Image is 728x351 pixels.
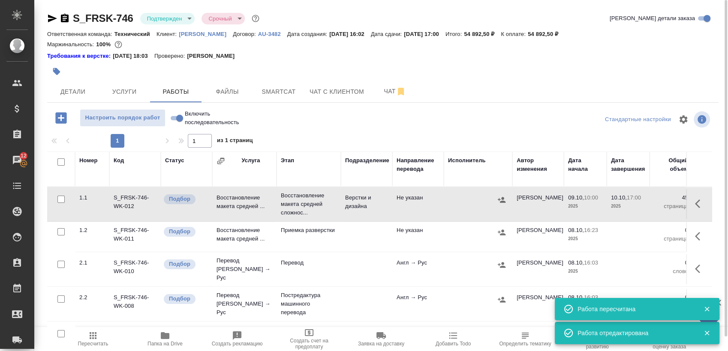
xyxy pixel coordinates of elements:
[52,86,93,97] span: Детали
[169,294,190,303] p: Подбор
[281,191,337,217] p: Восстановление макета средней сложнос...
[341,189,392,219] td: Верстки и дизайна
[673,109,694,130] span: Настроить таблицу
[568,194,584,201] p: 09.10,
[113,39,124,50] button: 0.00 RUB;
[584,227,598,233] p: 16:23
[578,329,691,337] div: Работа отредактирована
[169,260,190,268] p: Подбор
[212,222,277,252] td: Восстановление макета средней ...
[345,156,389,165] div: Подразделение
[258,86,299,97] span: Smartcat
[185,110,261,127] span: Включить последовательность
[155,86,196,97] span: Работы
[374,86,415,97] span: Чат
[698,305,716,313] button: Закрыть
[698,329,716,337] button: Закрыть
[212,287,277,321] td: Перевод [PERSON_NAME] → Рус
[250,13,261,24] button: Доп статусы указывают на важность/срочность заказа
[114,156,124,165] div: Код
[568,267,602,276] p: 2025
[396,86,406,97] svg: Отписаться
[445,31,464,37] p: Итого:
[627,194,641,201] p: 17:00
[690,293,710,314] button: Здесь прячутся важные кнопки
[610,14,695,23] span: [PERSON_NAME] детали заказа
[104,86,145,97] span: Услуги
[217,157,225,165] button: Сгруппировать
[207,86,248,97] span: Файлы
[654,156,688,173] div: Общий объем
[512,189,564,219] td: [PERSON_NAME]
[603,113,673,126] div: split button
[47,13,57,24] button: Скопировать ссылку для ЯМессенджера
[109,289,161,319] td: S_FRSK-746-WK-008
[140,13,195,24] div: Подтвержден
[528,31,565,37] p: 54 892,50 ₽
[690,259,710,279] button: Здесь прячутся важные кнопки
[512,289,564,319] td: [PERSON_NAME]
[109,189,161,219] td: S_FRSK-746-WK-012
[611,194,627,201] p: 10.10,
[489,327,561,351] button: Определить тематику
[654,235,688,243] p: страница
[436,341,471,347] span: Добавить Todo
[371,31,404,37] p: Дата сдачи:
[156,31,179,37] p: Клиент:
[495,226,508,239] button: Назначить
[47,62,66,81] button: Добавить тэг
[512,222,564,252] td: [PERSON_NAME]
[79,259,105,267] div: 2.1
[281,291,337,317] p: Постредактура машинного перевода
[206,15,234,22] button: Срочный
[568,235,602,243] p: 2025
[694,111,712,128] span: Посмотреть информацию
[568,156,602,173] div: Дата начала
[273,327,345,351] button: Создать счет на предоплату
[495,293,508,306] button: Назначить
[358,341,404,347] span: Заявка на доставку
[165,156,184,165] div: Статус
[512,254,564,284] td: [PERSON_NAME]
[392,189,444,219] td: Не указан
[310,86,364,97] span: Чат с клиентом
[201,327,273,351] button: Создать рекламацию
[499,341,551,347] span: Определить тематику
[47,31,114,37] p: Ответственная команда:
[568,227,584,233] p: 08.10,
[258,31,287,37] p: AU-3482
[60,13,70,24] button: Скопировать ссылку
[79,156,98,165] div: Номер
[80,109,165,127] button: Настроить порядок работ
[187,52,241,60] p: [PERSON_NAME]
[217,135,253,148] span: из 1 страниц
[258,30,287,37] a: AU-3482
[84,113,161,123] span: Настроить порядок работ
[179,31,233,37] p: [PERSON_NAME]
[2,149,32,171] a: 12
[147,341,183,347] span: Папка на Drive
[654,267,688,276] p: слово
[169,227,190,236] p: Подбор
[404,31,445,37] p: [DATE] 17:00
[78,341,108,347] span: Пересчитать
[417,327,489,351] button: Добавить Todo
[568,259,584,266] p: 08.10,
[345,327,417,351] button: Заявка на доставку
[47,52,113,60] div: Нажми, чтобы открыть папку с инструкцией
[154,52,187,60] p: Проверено:
[169,195,190,203] p: Подбор
[448,156,486,165] div: Исполнитель
[584,294,598,300] p: 16:03
[281,259,337,267] p: Перевод
[654,259,688,267] p: 0
[163,259,208,270] div: Можно подбирать исполнителей
[114,31,156,37] p: Технический
[281,156,294,165] div: Этап
[568,202,602,211] p: 2025
[79,193,105,202] div: 1.1
[109,222,161,252] td: S_FRSK-746-WK-011
[79,293,105,302] div: 2.2
[578,305,691,313] div: Работа пересчитана
[495,193,508,206] button: Назначить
